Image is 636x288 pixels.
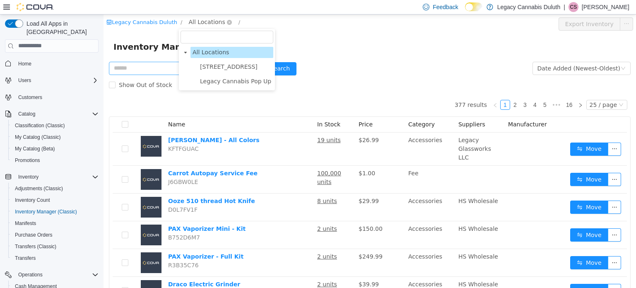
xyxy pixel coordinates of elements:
[15,58,99,69] span: Home
[8,143,102,155] button: My Catalog (Beta)
[65,239,140,245] a: PAX Vaporizer - Full Kit
[8,183,102,194] button: Adjustments (Classic)
[467,128,505,141] button: icon: swapMove
[65,106,82,113] span: Name
[96,63,168,70] span: Legacy Cannabis Pop Up
[8,120,102,131] button: Classification (Classic)
[37,266,58,286] img: Draco Electric Grinder placeholder
[65,220,96,226] span: B752D6M7
[18,271,43,278] span: Operations
[12,195,53,205] a: Inventory Count
[12,242,60,252] a: Transfers (Classic)
[397,85,407,95] li: 1
[15,243,56,250] span: Transfers (Classic)
[15,270,99,280] span: Operations
[12,144,58,154] a: My Catalog (Beta)
[255,266,275,273] span: $39.99
[467,186,505,199] button: icon: swapMove
[455,3,517,16] button: Export Inventory
[12,253,39,263] a: Transfers
[305,106,331,113] span: Category
[12,144,99,154] span: My Catalog (Beta)
[89,34,125,41] span: All Locations
[18,77,31,84] span: Users
[12,253,99,263] span: Transfers
[517,51,522,57] i: icon: down
[467,158,505,172] button: icon: swapMove
[135,5,137,11] span: /
[255,239,279,245] span: $249.99
[37,238,58,259] img: PAX Vaporizer - Full Kit placeholder
[407,86,416,95] a: 2
[2,75,102,86] button: Users
[351,85,383,95] li: 377 results
[434,48,517,60] div: Date Added (Newest-Oldest)
[2,108,102,120] button: Catalog
[65,183,152,190] a: Ooze 510 thread Hot Knife
[65,192,94,198] span: D0L7FV1F
[18,174,39,180] span: Inventory
[37,210,58,231] img: PAX Vaporizer Mini - Kit placeholder
[15,197,50,203] span: Inventory Count
[12,230,99,240] span: Purchase Orders
[355,122,388,146] span: Legacy Glassworks LLC
[467,269,505,283] button: icon: swapMove
[151,48,193,61] button: icon: searchSearch
[15,185,63,192] span: Adjustments (Classic)
[65,266,137,273] a: Draco Electric Grinder
[516,3,530,16] button: icon: ellipsis
[355,211,395,218] span: HS Wholesale
[15,75,34,85] button: Users
[446,85,460,95] span: •••
[2,91,102,103] button: Customers
[15,255,36,261] span: Transfers
[389,88,394,93] i: icon: left
[15,122,65,129] span: Classification (Classic)
[12,184,99,194] span: Adjustments (Classic)
[564,2,565,12] p: |
[582,2,629,12] p: [PERSON_NAME]
[15,157,40,164] span: Promotions
[8,155,102,166] button: Promotions
[2,269,102,281] button: Operations
[301,179,352,207] td: Accessories
[301,118,352,151] td: Accessories
[96,49,154,56] span: [STREET_ADDRESS]
[12,207,99,217] span: Inventory Manager (Classic)
[460,86,472,95] a: 16
[433,3,458,11] span: Feedback
[65,164,94,171] span: J6GBW0LE
[85,3,121,12] span: All Locations
[446,85,460,95] li: Next 5 Pages
[355,183,395,190] span: HS Wholesale
[426,85,436,95] li: 4
[255,106,269,113] span: Price
[570,2,577,12] span: CS
[15,109,39,119] button: Catalog
[17,3,54,11] img: Cova
[15,172,42,182] button: Inventory
[37,182,58,203] img: Ooze 510 thread Hot Knife placeholder
[8,229,102,241] button: Purchase Orders
[12,207,80,217] a: Inventory Manager (Classic)
[77,16,170,29] input: filter select
[436,85,446,95] li: 5
[15,59,35,69] a: Home
[355,106,382,113] span: Suppliers
[65,247,95,254] span: R3B35C76
[515,88,520,94] i: icon: down
[12,218,99,228] span: Manifests
[18,94,42,101] span: Customers
[12,121,99,131] span: Classification (Classic)
[15,134,61,140] span: My Catalog (Classic)
[18,61,31,67] span: Home
[18,111,35,117] span: Catalog
[214,106,237,113] span: In Stock
[8,131,102,143] button: My Catalog (Classic)
[8,241,102,252] button: Transfers (Classic)
[486,86,513,95] div: 25 / page
[214,266,234,273] u: 2 units
[8,194,102,206] button: Inventory Count
[427,86,436,95] a: 4
[8,252,102,264] button: Transfers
